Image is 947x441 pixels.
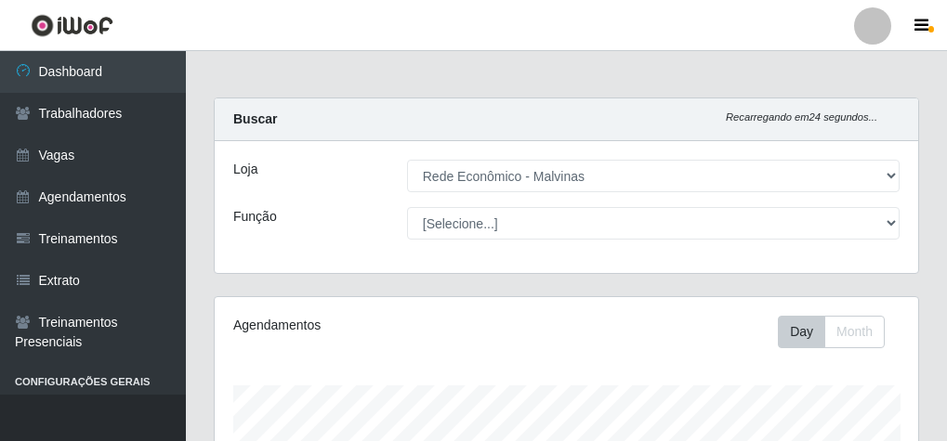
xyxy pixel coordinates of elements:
strong: Buscar [233,111,277,126]
button: Day [778,316,825,348]
img: CoreUI Logo [31,14,113,37]
label: Função [233,207,277,227]
div: First group [778,316,885,348]
i: Recarregando em 24 segundos... [726,111,877,123]
div: Toolbar with button groups [778,316,900,348]
button: Month [824,316,885,348]
div: Agendamentos [233,316,494,335]
label: Loja [233,160,257,179]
